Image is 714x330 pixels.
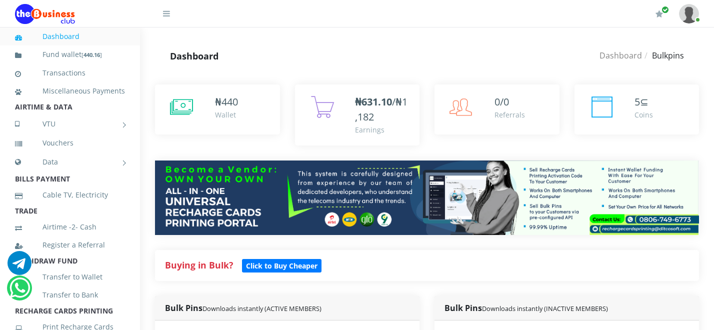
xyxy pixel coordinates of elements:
[15,61,125,84] a: Transactions
[155,160,699,235] img: multitenant_rcp.png
[202,304,321,313] small: Downloads instantly (ACTIVE MEMBERS)
[295,84,420,145] a: ₦631.10/₦1,182 Earnings
[655,10,663,18] i: Renew/Upgrade Subscription
[165,259,233,271] strong: Buying in Bulk?
[15,111,125,136] a: VTU
[242,259,321,271] a: Click to Buy Cheaper
[494,95,509,108] span: 0/0
[15,43,125,66] a: Fund wallet[440.16]
[215,109,238,120] div: Wallet
[15,79,125,102] a: Miscellaneous Payments
[482,304,608,313] small: Downloads instantly (INACTIVE MEMBERS)
[81,51,102,58] small: [ ]
[15,4,75,24] img: Logo
[434,84,559,134] a: 0/0 Referrals
[15,215,125,238] a: Airtime -2- Cash
[221,95,238,108] span: 440
[355,95,392,108] b: ₦631.10
[642,49,684,61] li: Bulkpins
[155,84,280,134] a: ₦440 Wallet
[15,149,125,174] a: Data
[15,25,125,48] a: Dashboard
[15,131,125,154] a: Vouchers
[165,302,321,313] strong: Bulk Pins
[15,265,125,288] a: Transfer to Wallet
[15,183,125,206] a: Cable TV, Electricity
[634,95,640,108] span: 5
[7,258,31,275] a: Chat for support
[634,109,653,120] div: Coins
[661,6,669,13] span: Renew/Upgrade Subscription
[9,283,30,300] a: Chat for support
[215,94,238,109] div: ₦
[15,283,125,306] a: Transfer to Bank
[83,51,100,58] b: 440.16
[15,233,125,256] a: Register a Referral
[679,4,699,23] img: User
[355,124,410,135] div: Earnings
[634,94,653,109] div: ⊆
[170,50,218,62] strong: Dashboard
[599,50,642,61] a: Dashboard
[246,261,317,270] b: Click to Buy Cheaper
[494,109,525,120] div: Referrals
[444,302,608,313] strong: Bulk Pins
[355,95,407,123] span: /₦1,182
